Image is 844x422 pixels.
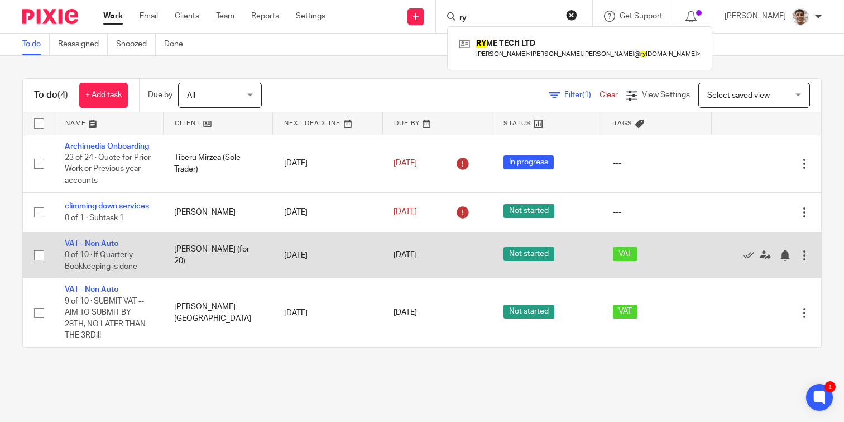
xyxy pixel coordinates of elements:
span: 9 of 10 · SUBMIT VAT -- AIM TO SUBMIT BY 28TH, NO LATER THAN THE 3RD!!! [65,297,146,340]
a: Reassigned [58,34,108,55]
a: Team [216,11,234,22]
td: [PERSON_NAME] [163,192,272,232]
span: Tags [613,120,632,126]
span: [DATE] [394,252,417,259]
span: VAT [613,247,637,261]
span: 0 of 10 · If Quarterly Bookkeeping is done [65,252,137,271]
a: Settings [296,11,325,22]
span: In progress [503,155,554,169]
span: Select saved view [707,92,770,99]
img: Pixie [22,9,78,24]
a: Snoozed [116,34,156,55]
a: Work [103,11,123,22]
button: Clear [566,10,577,21]
a: VAT - Non Auto [65,240,118,248]
a: climming down services [65,202,149,210]
td: Tiberu Mirzea (Sole Trader) [163,135,272,192]
span: [DATE] [394,159,417,167]
span: Filter [564,91,600,99]
a: VAT - Non Auto [65,286,118,293]
td: [DATE] [273,192,382,232]
span: View Settings [642,91,690,99]
span: (1) [582,91,591,99]
a: To do [22,34,50,55]
a: Clients [175,11,199,22]
a: + Add task [79,83,128,108]
span: [DATE] [394,208,417,216]
img: PXL_20240409_141816916.jpg [792,8,809,26]
span: 23 of 24 · Quote for Prior Work or Previous year accounts [65,154,151,184]
span: [DATE] [394,309,417,317]
span: All [187,92,195,99]
td: [PERSON_NAME] (for 20) [163,232,272,278]
span: (4) [57,91,68,99]
p: Due by [148,89,172,101]
span: Not started [503,247,554,261]
span: VAT [613,305,637,319]
p: [PERSON_NAME] [725,11,786,22]
a: Done [164,34,191,55]
td: [PERSON_NAME][GEOGRAPHIC_DATA] [163,278,272,347]
span: Not started [503,204,554,218]
span: Not started [503,305,554,319]
h1: To do [34,89,68,101]
div: 1 [824,381,836,392]
a: Email [140,11,158,22]
a: Archimedia Onboarding [65,143,149,150]
input: Search [458,13,559,23]
span: Get Support [620,12,663,20]
div: --- [613,207,700,218]
a: Reports [251,11,279,22]
a: Clear [600,91,618,99]
span: 0 of 1 · Subtask 1 [65,214,124,222]
td: [DATE] [273,278,382,347]
div: --- [613,158,700,169]
td: [DATE] [273,232,382,278]
a: Mark as done [743,249,760,260]
td: [DATE] [273,135,382,192]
